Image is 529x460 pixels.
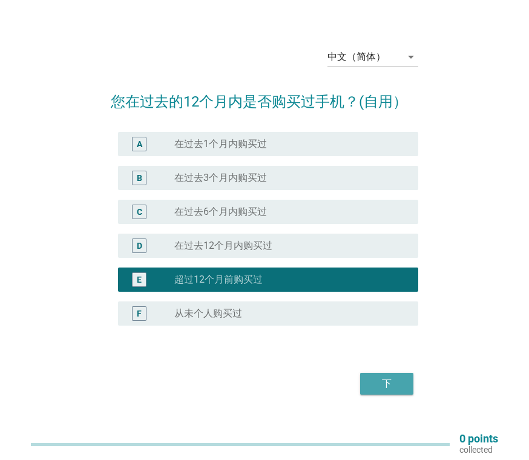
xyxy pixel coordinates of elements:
div: F [137,307,142,320]
div: B [137,172,142,185]
i: arrow_drop_down [404,50,418,64]
div: C [137,206,142,218]
div: 中文（简体） [327,51,386,62]
label: 在过去6个月内购买过 [174,206,267,218]
div: D [137,240,142,252]
label: 在过去1个月内购买过 [174,138,267,150]
label: 从未个人购买过 [174,307,242,320]
div: E [137,274,142,286]
p: 0 points [459,433,498,444]
p: collected [459,444,498,455]
label: 超过12个月前购买过 [174,274,263,286]
h2: 您在过去的12个月内是否购买过手机？(自用） [111,79,418,113]
button: 下 [360,373,413,395]
div: 下 [370,376,404,391]
div: A [137,138,142,151]
label: 在过去12个月内购买过 [174,240,272,252]
label: 在过去3个月内购买过 [174,172,267,184]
